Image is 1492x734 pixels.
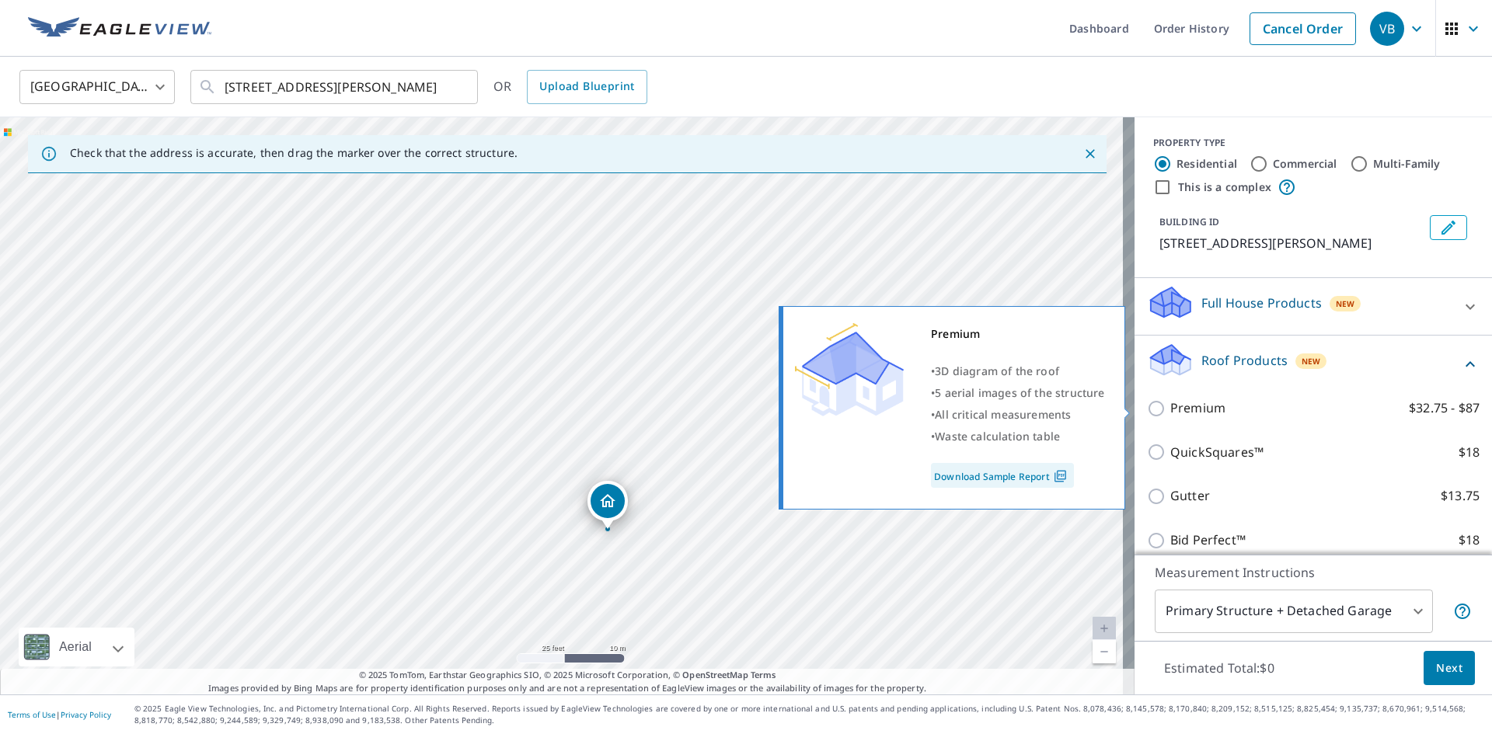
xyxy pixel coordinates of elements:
div: • [931,426,1105,447]
button: Edit building 1 [1430,215,1467,240]
p: Check that the address is accurate, then drag the marker over the correct structure. [70,146,518,160]
input: Search by address or latitude-longitude [225,65,446,109]
a: Privacy Policy [61,709,111,720]
a: Cancel Order [1250,12,1356,45]
span: 5 aerial images of the structure [935,385,1104,400]
div: Primary Structure + Detached Garage [1155,590,1433,633]
img: Pdf Icon [1050,469,1071,483]
a: OpenStreetMap [682,669,748,680]
div: Roof ProductsNew [1147,342,1480,386]
a: Terms of Use [8,709,56,720]
div: VB [1370,12,1404,46]
p: Gutter [1170,486,1210,506]
label: Residential [1177,156,1237,172]
p: Bid Perfect™ [1170,530,1246,550]
div: PROPERTY TYPE [1153,136,1473,150]
div: Premium [931,323,1105,345]
a: Download Sample Report [931,463,1074,488]
p: $13.75 [1441,486,1480,506]
label: This is a complex [1178,179,1271,195]
span: Upload Blueprint [539,77,634,96]
div: • [931,360,1105,382]
p: Measurement Instructions [1155,563,1472,582]
div: Aerial [54,628,96,666]
p: [STREET_ADDRESS][PERSON_NAME] [1159,234,1424,252]
span: Next [1436,659,1462,678]
img: Premium [795,323,904,416]
p: $18 [1459,530,1480,550]
label: Multi-Family [1373,156,1441,172]
img: EV Logo [28,17,211,40]
span: Your report will include the primary structure and a detached garage if one exists. [1453,602,1472,621]
p: Roof Products [1201,351,1288,370]
span: New [1302,355,1321,367]
div: Full House ProductsNew [1147,284,1480,329]
div: Aerial [19,628,134,666]
div: OR [493,70,647,104]
span: © 2025 TomTom, Earthstar Geographics SIO, © 2025 Microsoft Corporation, © [359,669,776,682]
p: $18 [1459,443,1480,462]
div: • [931,404,1105,426]
a: Upload Blueprint [527,70,647,104]
button: Next [1424,651,1475,686]
a: Terms [751,669,776,680]
p: $32.75 - $87 [1409,398,1480,418]
a: Current Level 20, Zoom Out [1093,640,1116,663]
button: Close [1080,144,1100,164]
label: Commercial [1273,156,1337,172]
p: | [8,710,111,719]
div: Dropped pin, building 1, Residential property, 135 Graces Dr Saint Gabriel, LA 70776 [587,481,628,529]
span: All critical measurements [935,407,1071,422]
p: © 2025 Eagle View Technologies, Inc. and Pictometry International Corp. All Rights Reserved. Repo... [134,703,1484,726]
span: 3D diagram of the roof [935,364,1059,378]
p: Estimated Total: $0 [1152,651,1287,685]
p: Premium [1170,398,1225,418]
p: Full House Products [1201,294,1322,312]
p: QuickSquares™ [1170,443,1264,462]
span: Waste calculation table [935,429,1060,444]
div: • [931,382,1105,404]
a: Current Level 20, Zoom In Disabled [1093,617,1116,640]
p: BUILDING ID [1159,215,1219,228]
span: New [1336,297,1355,310]
div: [GEOGRAPHIC_DATA] [19,65,175,109]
